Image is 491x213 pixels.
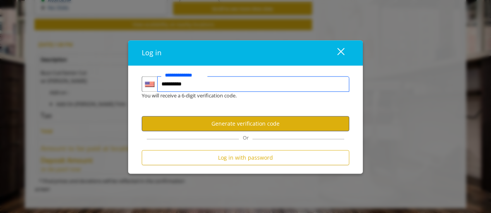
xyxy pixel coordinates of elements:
[142,116,349,131] button: Generate verification code
[142,77,157,92] div: Country
[239,135,252,141] span: Or
[323,45,349,61] button: close dialog
[136,92,343,100] div: You will receive a 6-digit verification code.
[142,150,349,165] button: Log in with password
[328,47,344,59] div: close dialog
[142,48,161,58] span: Log in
